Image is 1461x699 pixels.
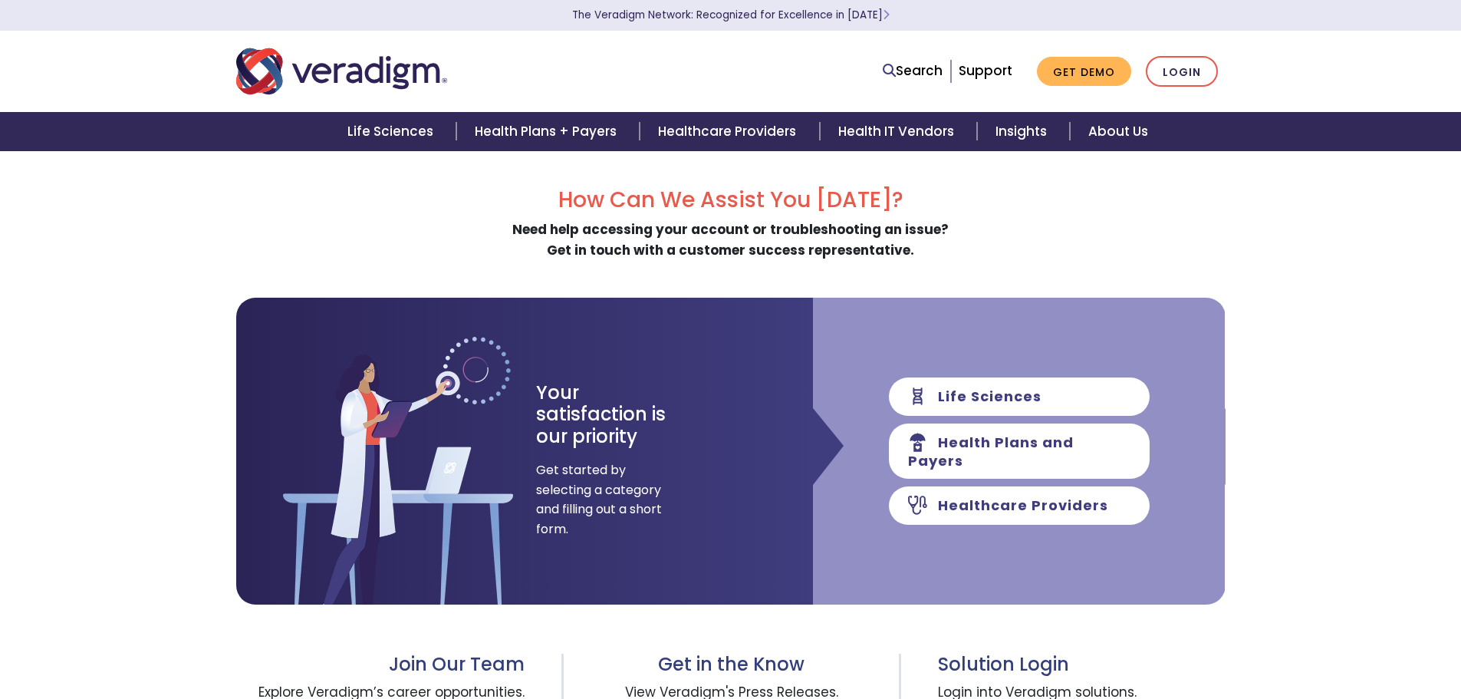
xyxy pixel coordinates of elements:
h3: Your satisfaction is our priority [536,382,693,448]
a: Support [959,61,1012,80]
a: Health IT Vendors [820,112,977,151]
a: Healthcare Providers [640,112,819,151]
span: Get started by selecting a category and filling out a short form. [536,460,663,539]
span: Learn More [883,8,890,22]
a: Insights [977,112,1070,151]
a: Life Sciences [329,112,456,151]
h2: How Can We Assist You [DATE]? [236,187,1226,213]
a: The Veradigm Network: Recognized for Excellence in [DATE]Learn More [572,8,890,22]
a: About Us [1070,112,1166,151]
a: Search [883,61,943,81]
a: Get Demo [1037,57,1131,87]
h3: Get in the Know [601,654,862,676]
a: Login [1146,56,1218,87]
strong: Need help accessing your account or troubleshooting an issue? Get in touch with a customer succes... [512,220,949,259]
h3: Join Our Team [236,654,525,676]
h3: Solution Login [938,654,1225,676]
a: Health Plans + Payers [456,112,640,151]
img: Veradigm logo [236,46,447,97]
